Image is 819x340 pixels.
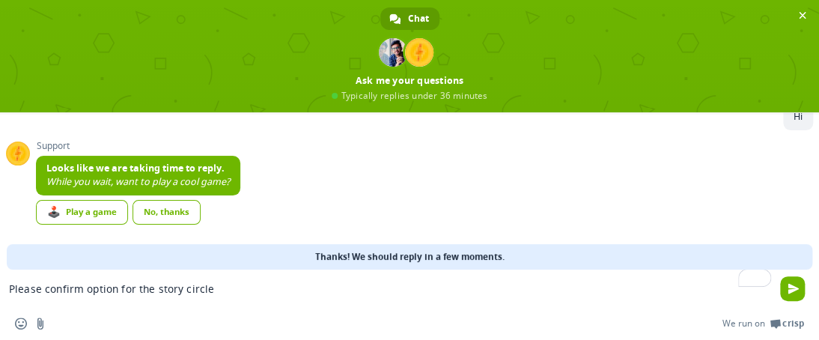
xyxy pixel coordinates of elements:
span: Looks like we are taking time to reply. [46,162,225,174]
a: Chat [380,7,439,30]
a: No, thanks [133,200,201,225]
span: We run on [722,318,765,330]
span: Send [780,276,805,301]
span: Thanks! We should reply in a few moments. [315,244,505,270]
a: We run onCrisp [722,318,804,330]
span: Crisp [782,318,804,330]
textarea: To enrich screen reader interactions, please activate Accessibility in Grammarly extension settings [9,270,774,307]
span: Chat [408,7,429,30]
span: While you wait, want to play a cool game? [46,175,230,188]
span: Close chat [794,7,810,23]
a: Play a game [36,200,128,225]
span: Support [36,141,240,151]
span: Insert an emoji [15,318,27,330]
span: 🕹️ [47,206,61,218]
span: Send a file [34,318,46,330]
